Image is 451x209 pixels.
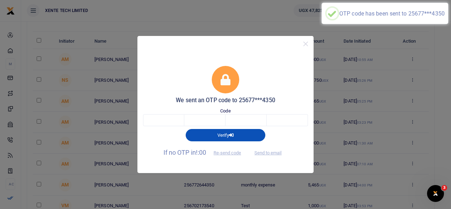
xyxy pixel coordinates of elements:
button: Close [301,39,311,49]
button: Verify [186,129,265,141]
span: 3 [441,185,447,191]
span: !:00 [196,149,206,156]
span: If no OTP in [163,149,247,156]
div: OTP code has been sent to 25677***4350 [339,10,445,17]
label: Code [220,107,230,115]
h5: We sent an OTP code to 25677***4350 [143,97,308,104]
iframe: Intercom live chat [427,185,444,202]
